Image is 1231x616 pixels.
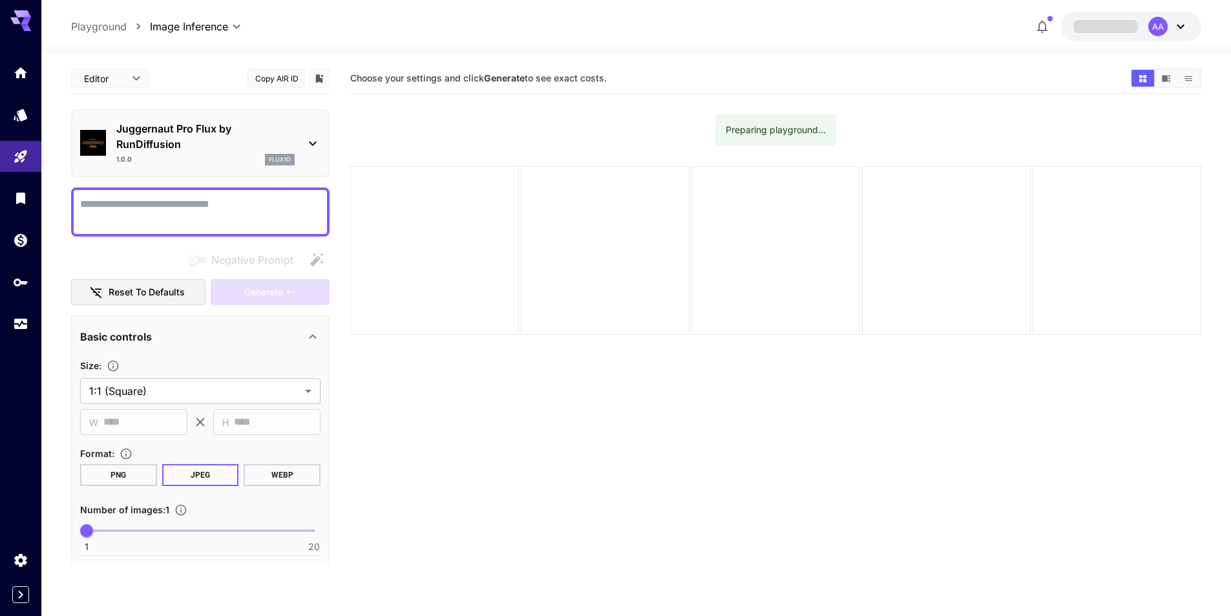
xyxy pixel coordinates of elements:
button: Copy AIR ID [247,69,306,88]
nav: breadcrumb [71,19,150,34]
div: Playground [13,149,28,165]
div: Settings [13,552,28,568]
span: Negative prompts are not compatible with the selected model. [185,251,304,268]
button: Choose the file format for the output image. [114,447,138,460]
span: H [222,415,229,430]
div: Basic controls [80,321,321,352]
span: Number of images : 1 [80,504,169,515]
button: Expand sidebar [12,586,29,603]
span: W [89,415,98,430]
p: Basic controls [80,329,152,345]
div: Show media in grid viewShow media in video viewShow media in list view [1130,69,1201,88]
span: Editor [84,72,124,85]
button: JPEG [162,464,239,486]
span: 1 [85,540,89,553]
p: 1.0.0 [116,154,132,164]
span: 1:1 (Square) [89,383,300,399]
div: Juggernaut Pro Flux by RunDiffusion1.0.0flux1d [80,116,321,171]
button: Show media in video view [1155,70,1177,87]
a: Playground [71,19,127,34]
div: AA [1148,17,1168,36]
span: Choose your settings and click to see exact costs. [350,72,607,83]
span: Size : [80,360,101,371]
div: Library [13,190,28,206]
button: Show media in list view [1177,70,1200,87]
div: Preparing playground... [726,118,826,142]
button: Specify how many images to generate in a single request. Each image generation will be charged se... [169,504,193,516]
span: Negative Prompt [211,252,293,268]
button: Show media in grid view [1131,70,1154,87]
button: Reset to defaults [71,279,205,306]
div: Wallet [13,232,28,248]
div: Models [13,107,28,123]
button: WEBP [244,464,321,486]
button: AA [1060,12,1201,41]
button: PNG [80,464,157,486]
b: Generate [484,72,525,83]
button: Add to library [313,70,325,86]
span: Image Inference [150,19,228,34]
div: API Keys [13,274,28,290]
div: Usage [13,316,28,332]
p: flux1d [269,155,291,164]
button: Adjust the dimensions of the generated image by specifying its width and height in pixels, or sel... [101,359,125,372]
p: Juggernaut Pro Flux by RunDiffusion [116,121,295,152]
div: Home [13,65,28,81]
span: 20 [308,540,320,553]
span: Format : [80,448,114,459]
